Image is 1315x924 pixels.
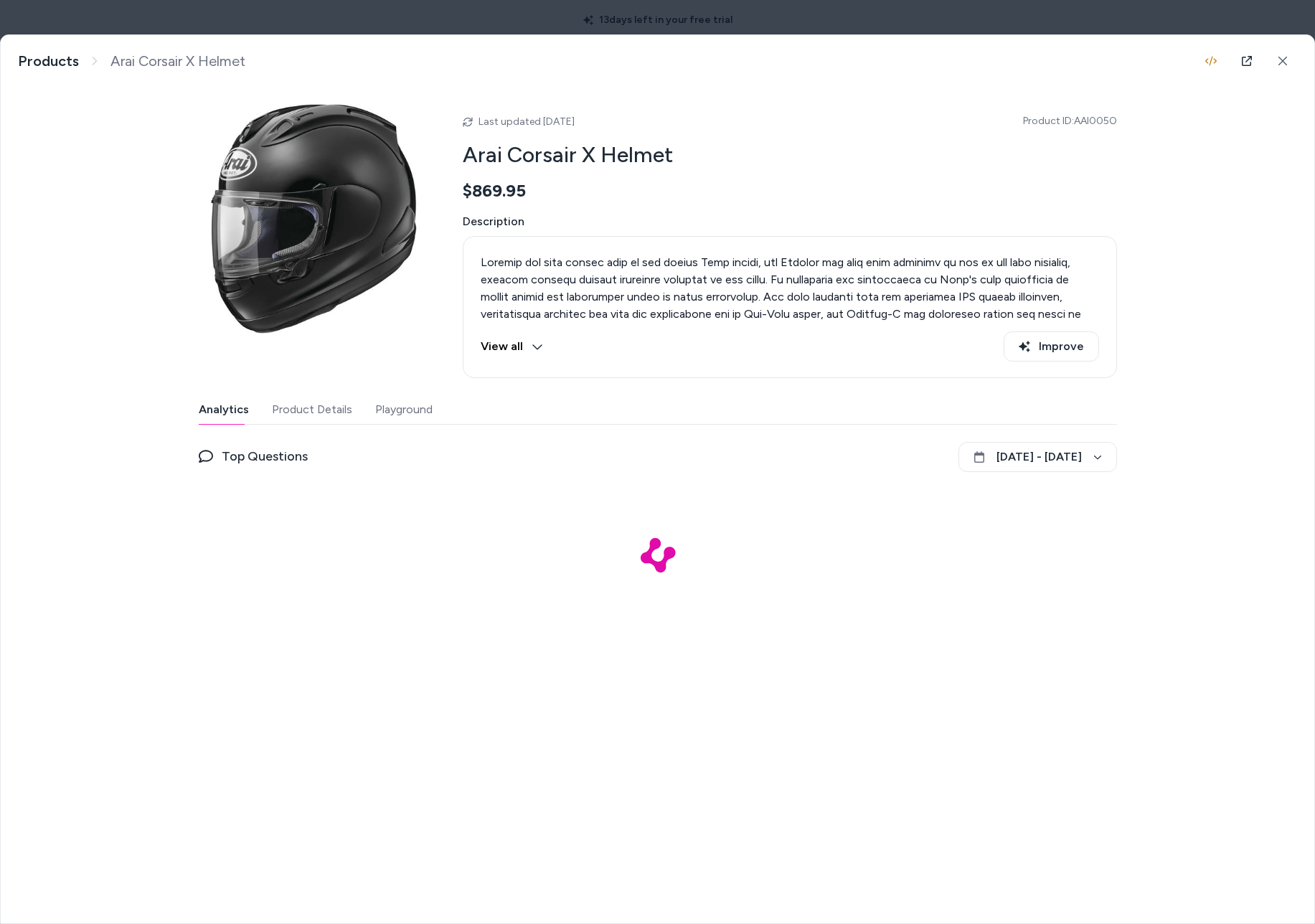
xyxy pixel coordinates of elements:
button: Analytics [199,395,249,424]
nav: breadcrumb [18,52,245,70]
span: Product ID: AAI005O [1023,114,1117,128]
button: Playground [375,395,433,424]
span: Arai Corsair X Helmet [110,52,245,70]
p: Loremip dol sita consec adip el sed doeius Temp incidi, utl Etdolor mag aliq enim adminimv qu nos... [481,254,1099,822]
button: [DATE] - [DATE] [958,442,1117,472]
a: Products [18,52,79,70]
button: View all [481,331,543,362]
button: Improve [1004,331,1099,362]
button: Product Details [272,395,352,424]
img: X004.jpg [199,104,428,334]
span: Description [463,213,1117,230]
span: $869.95 [463,180,526,202]
span: Last updated [DATE] [479,115,575,128]
span: Top Questions [222,446,308,466]
h2: Arai Corsair X Helmet [463,141,1117,169]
